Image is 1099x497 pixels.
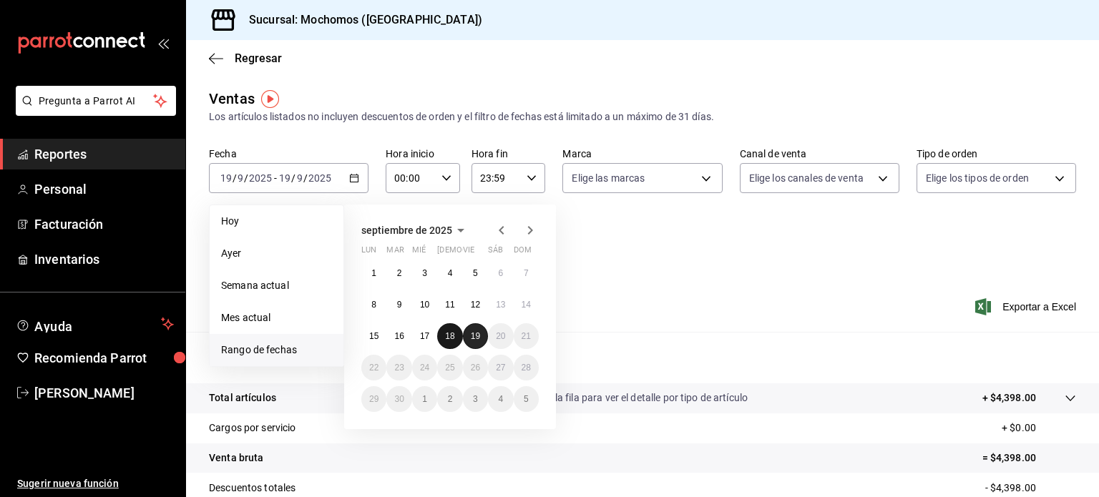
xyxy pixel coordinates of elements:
[34,144,174,164] span: Reportes
[369,331,378,341] abbr: 15 de septiembre de 2025
[371,300,376,310] abbr: 8 de septiembre de 2025
[463,323,488,349] button: 19 de septiembre de 2025
[361,245,376,260] abbr: lunes
[220,172,233,184] input: --
[514,355,539,380] button: 28 de septiembre de 2025
[394,331,404,341] abbr: 16 de septiembre de 2025
[361,292,386,318] button: 8 de septiembre de 2025
[498,394,503,404] abbr: 4 de octubre de 2025
[34,315,155,333] span: Ayuda
[221,278,332,293] span: Semana actual
[209,451,263,466] p: Venta bruta
[437,386,462,412] button: 2 de octubre de 2025
[16,86,176,116] button: Pregunta a Parrot AI
[238,11,482,29] h3: Sucursal: Mochomos ([GEOGRAPHIC_DATA])
[412,323,437,349] button: 17 de septiembre de 2025
[522,363,531,373] abbr: 28 de septiembre de 2025
[261,90,279,108] img: Tooltip marker
[386,260,411,286] button: 2 de septiembre de 2025
[488,292,513,318] button: 13 de septiembre de 2025
[386,355,411,380] button: 23 de septiembre de 2025
[308,172,332,184] input: ----
[514,260,539,286] button: 7 de septiembre de 2025
[221,310,332,325] span: Mes actual
[361,260,386,286] button: 1 de septiembre de 2025
[473,268,478,278] abbr: 5 de septiembre de 2025
[496,300,505,310] abbr: 13 de septiembre de 2025
[420,300,429,310] abbr: 10 de septiembre de 2025
[371,268,376,278] abbr: 1 de septiembre de 2025
[361,386,386,412] button: 29 de septiembre de 2025
[522,331,531,341] abbr: 21 de septiembre de 2025
[237,172,244,184] input: --
[472,149,546,159] label: Hora fin
[749,171,864,185] span: Elige los canales de venta
[34,383,174,403] span: [PERSON_NAME]
[982,451,1076,466] p: = $4,398.00
[221,246,332,261] span: Ayer
[209,390,276,405] p: Total artículos
[437,245,522,260] abbr: jueves
[562,149,722,159] label: Marca
[244,172,248,184] span: /
[524,268,529,278] abbr: 7 de septiembre de 2025
[445,363,454,373] abbr: 25 de septiembre de 2025
[448,268,453,278] abbr: 4 de septiembre de 2025
[296,172,303,184] input: --
[209,88,255,109] div: Ventas
[522,300,531,310] abbr: 14 de septiembre de 2025
[361,355,386,380] button: 22 de septiembre de 2025
[248,172,273,184] input: ----
[463,292,488,318] button: 12 de septiembre de 2025
[982,390,1036,405] p: + $4,398.00
[420,363,429,373] abbr: 24 de septiembre de 2025
[235,51,282,65] span: Regresar
[488,386,513,412] button: 4 de octubre de 2025
[157,37,169,49] button: open_drawer_menu
[209,481,295,496] p: Descuentos totales
[1002,420,1076,436] p: + $0.00
[369,394,378,404] abbr: 29 de septiembre de 2025
[17,476,174,491] span: Sugerir nueva función
[437,355,462,380] button: 25 de septiembre de 2025
[274,172,277,184] span: -
[422,268,427,278] abbr: 3 de septiembre de 2025
[510,390,748,405] p: Da clic en la fila para ver el detalle por tipo de artículo
[209,109,1076,124] div: Los artículos listados no incluyen descuentos de orden y el filtro de fechas está limitado a un m...
[496,363,505,373] abbr: 27 de septiembre de 2025
[488,260,513,286] button: 6 de septiembre de 2025
[221,343,332,358] span: Rango de fechas
[412,292,437,318] button: 10 de septiembre de 2025
[514,292,539,318] button: 14 de septiembre de 2025
[386,292,411,318] button: 9 de septiembre de 2025
[369,363,378,373] abbr: 22 de septiembre de 2025
[463,260,488,286] button: 5 de septiembre de 2025
[209,420,296,436] p: Cargos por servicio
[361,323,386,349] button: 15 de septiembre de 2025
[488,245,503,260] abbr: sábado
[412,245,426,260] abbr: miércoles
[291,172,295,184] span: /
[422,394,427,404] abbr: 1 de octubre de 2025
[361,225,452,236] span: septiembre de 2025
[473,394,478,404] abbr: 3 de octubre de 2025
[496,331,505,341] abbr: 20 de septiembre de 2025
[233,172,237,184] span: /
[209,51,282,65] button: Regresar
[978,298,1076,315] button: Exportar a Excel
[394,394,404,404] abbr: 30 de septiembre de 2025
[361,222,469,239] button: septiembre de 2025
[985,481,1076,496] p: - $4,398.00
[34,348,174,368] span: Recomienda Parrot
[412,355,437,380] button: 24 de septiembre de 2025
[386,245,404,260] abbr: martes
[221,214,332,229] span: Hoy
[437,292,462,318] button: 11 de septiembre de 2025
[471,300,480,310] abbr: 12 de septiembre de 2025
[498,268,503,278] abbr: 6 de septiembre de 2025
[740,149,899,159] label: Canal de venta
[303,172,308,184] span: /
[471,363,480,373] abbr: 26 de septiembre de 2025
